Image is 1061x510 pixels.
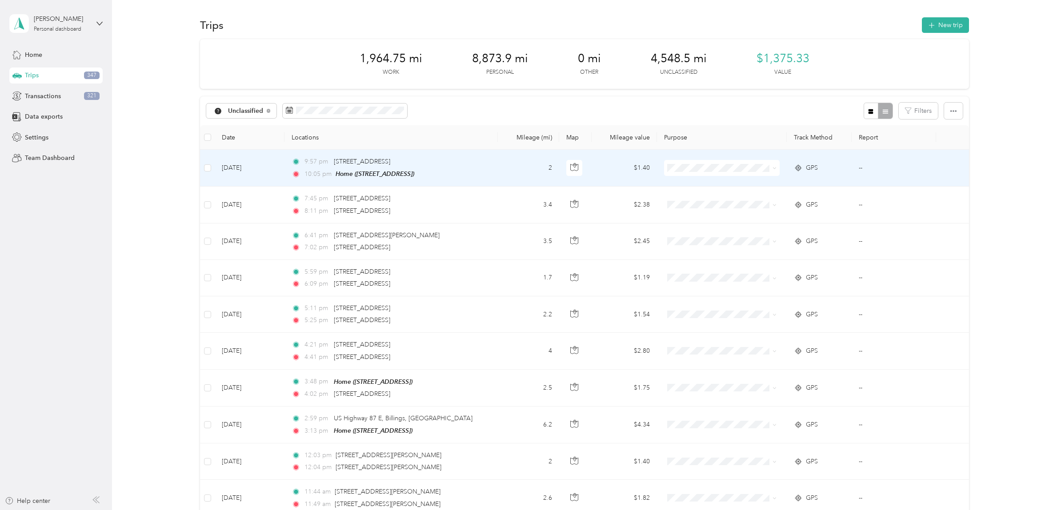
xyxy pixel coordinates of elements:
[806,163,818,173] span: GPS
[899,103,938,119] button: Filters
[25,50,42,60] span: Home
[304,352,330,362] span: 4:41 pm
[304,377,330,386] span: 3:48 pm
[215,333,284,369] td: [DATE]
[852,296,936,333] td: --
[335,500,440,508] span: [STREET_ADDRESS][PERSON_NAME]
[498,296,559,333] td: 2.2
[334,316,390,324] span: [STREET_ADDRESS]
[25,112,63,121] span: Data exports
[852,187,936,223] td: --
[84,92,100,100] span: 321
[215,370,284,406] td: [DATE]
[852,260,936,296] td: --
[304,487,331,497] span: 11:44 am
[578,52,601,66] span: 0 mi
[304,279,330,289] span: 6:09 pm
[215,260,284,296] td: [DATE]
[498,333,559,369] td: 4
[334,304,390,312] span: [STREET_ADDRESS]
[852,443,936,480] td: --
[304,157,330,167] span: 9:57 pm
[336,170,414,177] span: Home ([STREET_ADDRESS])
[498,260,559,296] td: 1.7
[304,389,330,399] span: 4:02 pm
[25,153,75,163] span: Team Dashboard
[304,267,330,277] span: 5:59 pm
[383,68,399,76] p: Work
[304,315,330,325] span: 5:25 pm
[334,280,390,287] span: [STREET_ADDRESS]
[580,68,598,76] p: Other
[304,206,330,216] span: 8:11 pm
[215,406,284,443] td: [DATE]
[304,499,331,509] span: 11:49 am
[852,150,936,187] td: --
[592,406,657,443] td: $4.34
[304,303,330,313] span: 5:11 pm
[592,333,657,369] td: $2.80
[334,353,390,361] span: [STREET_ADDRESS]
[806,457,818,466] span: GPS
[806,310,818,319] span: GPS
[852,223,936,260] td: --
[852,370,936,406] td: --
[215,125,284,150] th: Date
[592,223,657,260] td: $2.45
[284,125,498,150] th: Locations
[304,340,330,350] span: 4:21 pm
[806,236,818,246] span: GPS
[336,451,441,459] span: [STREET_ADDRESS][PERSON_NAME]
[592,443,657,480] td: $1.40
[852,125,936,150] th: Report
[25,92,61,101] span: Transactions
[5,496,50,506] button: Help center
[806,346,818,356] span: GPS
[657,125,787,150] th: Purpose
[1011,460,1061,510] iframe: Everlance-gr Chat Button Frame
[304,231,330,240] span: 6:41 pm
[304,414,330,423] span: 2:59 pm
[228,108,264,114] span: Unclassified
[334,427,412,434] span: Home ([STREET_ADDRESS])
[335,488,440,495] span: [STREET_ADDRESS][PERSON_NAME]
[472,52,528,66] span: 8,873.9 mi
[806,420,818,430] span: GPS
[498,443,559,480] td: 2
[498,187,559,223] td: 3.4
[559,125,592,150] th: Map
[34,27,81,32] div: Personal dashboard
[25,71,39,80] span: Trips
[304,194,330,203] span: 7:45 pm
[215,443,284,480] td: [DATE]
[592,125,657,150] th: Mileage value
[787,125,852,150] th: Track Method
[215,150,284,187] td: [DATE]
[334,390,390,398] span: [STREET_ADDRESS]
[336,463,441,471] span: [STREET_ADDRESS][PERSON_NAME]
[334,268,390,275] span: [STREET_ADDRESS]
[200,20,224,30] h1: Trips
[498,150,559,187] td: 2
[757,52,809,66] span: $1,375.33
[660,68,697,76] p: Unclassified
[806,200,818,210] span: GPS
[334,231,440,239] span: [STREET_ADDRESS][PERSON_NAME]
[334,207,390,215] span: [STREET_ADDRESS]
[334,158,390,165] span: [STREET_ADDRESS]
[852,333,936,369] td: --
[498,125,559,150] th: Mileage (mi)
[852,406,936,443] td: --
[334,243,390,251] span: [STREET_ADDRESS]
[25,133,48,142] span: Settings
[498,223,559,260] td: 3.5
[360,52,422,66] span: 1,964.75 mi
[806,493,818,503] span: GPS
[486,68,514,76] p: Personal
[498,406,559,443] td: 6.2
[304,426,330,436] span: 3:13 pm
[498,370,559,406] td: 2.5
[304,169,332,179] span: 10:05 pm
[34,14,89,24] div: [PERSON_NAME]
